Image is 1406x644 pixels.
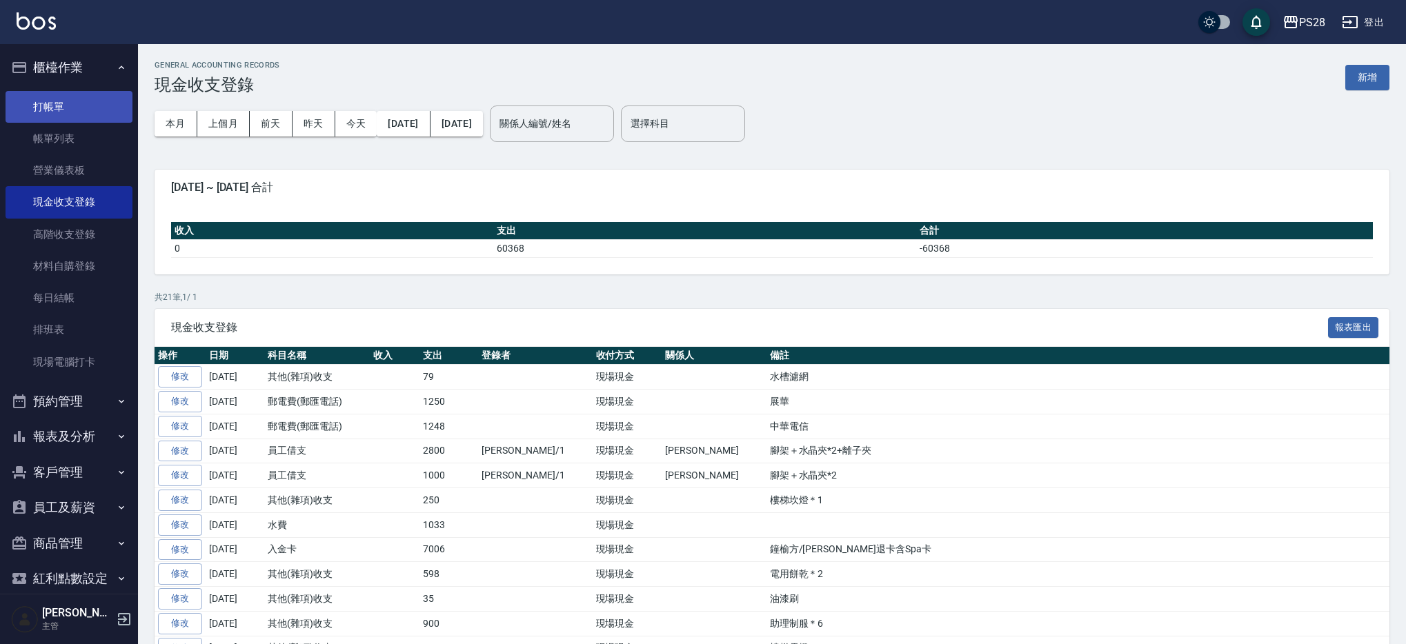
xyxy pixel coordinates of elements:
td: [DATE] [206,365,264,390]
a: 高階收支登錄 [6,219,132,250]
td: [PERSON_NAME]/1 [478,463,592,488]
a: 每日結帳 [6,282,132,314]
td: 員工借支 [264,463,370,488]
h5: [PERSON_NAME] [42,606,112,620]
td: 79 [419,365,478,390]
td: 現場現金 [593,488,662,513]
a: 排班表 [6,314,132,345]
a: 修改 [158,465,202,486]
td: 郵電費(郵匯電話) [264,414,370,439]
button: 報表匯出 [1328,317,1379,339]
td: 現場現金 [593,365,662,390]
td: 2800 [419,439,478,463]
a: 現金收支登錄 [6,186,132,218]
button: save [1242,8,1270,36]
th: 合計 [916,222,1373,240]
td: [DATE] [206,390,264,414]
p: 主管 [42,620,112,632]
td: 入金卡 [264,537,370,562]
td: 現場現金 [593,537,662,562]
td: 現場現金 [593,439,662,463]
td: 現場現金 [593,512,662,537]
button: 商品管理 [6,525,132,561]
h2: GENERAL ACCOUNTING RECORDS [155,61,280,70]
td: 現場現金 [593,562,662,587]
button: PS28 [1277,8,1331,37]
p: 共 21 筆, 1 / 1 [155,291,1389,303]
td: 35 [419,587,478,612]
th: 關係人 [662,347,766,365]
a: 修改 [158,391,202,412]
td: [DATE] [206,512,264,537]
a: 打帳單 [6,91,132,123]
a: 營業儀表板 [6,154,132,186]
button: 預約管理 [6,383,132,419]
button: 上個月 [197,111,250,137]
td: [DATE] [206,439,264,463]
button: 紅利點數設定 [6,561,132,596]
td: 900 [419,611,478,636]
a: 修改 [158,490,202,511]
td: 鐘榆方/[PERSON_NAME]退卡含Spa卡 [766,537,1389,562]
a: 帳單列表 [6,123,132,154]
button: 昨天 [293,111,335,137]
td: [DATE] [206,537,264,562]
td: 樓梯坎燈＊1 [766,488,1389,513]
a: 報表匯出 [1328,320,1379,333]
td: [PERSON_NAME] [662,439,766,463]
td: 現場現金 [593,587,662,612]
td: 水費 [264,512,370,537]
button: 櫃檯作業 [6,50,132,85]
th: 支出 [493,222,916,240]
a: 修改 [158,563,202,585]
td: 油漆刷 [766,587,1389,612]
th: 日期 [206,347,264,365]
td: 其他(雜項)收支 [264,562,370,587]
td: 1250 [419,390,478,414]
td: 598 [419,562,478,587]
td: 腳架＋水晶夾*2+離子夾 [766,439,1389,463]
td: 水槽濾網 [766,365,1389,390]
td: 1000 [419,463,478,488]
td: [PERSON_NAME] [662,463,766,488]
a: 修改 [158,366,202,388]
td: 1033 [419,512,478,537]
td: 中華電信 [766,414,1389,439]
button: 報表及分析 [6,419,132,454]
button: [DATE] [430,111,483,137]
td: [DATE] [206,611,264,636]
th: 收付方式 [593,347,662,365]
td: 250 [419,488,478,513]
td: [DATE] [206,463,264,488]
span: 現金收支登錄 [171,321,1328,334]
button: 登出 [1336,10,1389,35]
a: 修改 [158,514,202,536]
th: 操作 [155,347,206,365]
th: 登錄者 [478,347,592,365]
button: 客戶管理 [6,454,132,490]
a: 現場電腦打卡 [6,346,132,378]
a: 修改 [158,613,202,634]
td: 現場現金 [593,611,662,636]
td: 其他(雜項)收支 [264,365,370,390]
a: 新增 [1345,70,1389,83]
td: -60368 [916,239,1373,257]
td: [PERSON_NAME]/1 [478,439,592,463]
td: [DATE] [206,587,264,612]
td: 員工借支 [264,439,370,463]
td: 郵電費(郵匯電話) [264,390,370,414]
td: 1248 [419,414,478,439]
button: 本月 [155,111,197,137]
button: 今天 [335,111,377,137]
td: 60368 [493,239,916,257]
button: 新增 [1345,65,1389,90]
h3: 現金收支登錄 [155,75,280,94]
a: 修改 [158,539,202,561]
td: 其他(雜項)收支 [264,587,370,612]
td: 其他(雜項)收支 [264,611,370,636]
td: [DATE] [206,562,264,587]
th: 收入 [171,222,493,240]
td: 現場現金 [593,463,662,488]
td: 腳架＋水晶夾*2 [766,463,1389,488]
th: 收入 [370,347,420,365]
